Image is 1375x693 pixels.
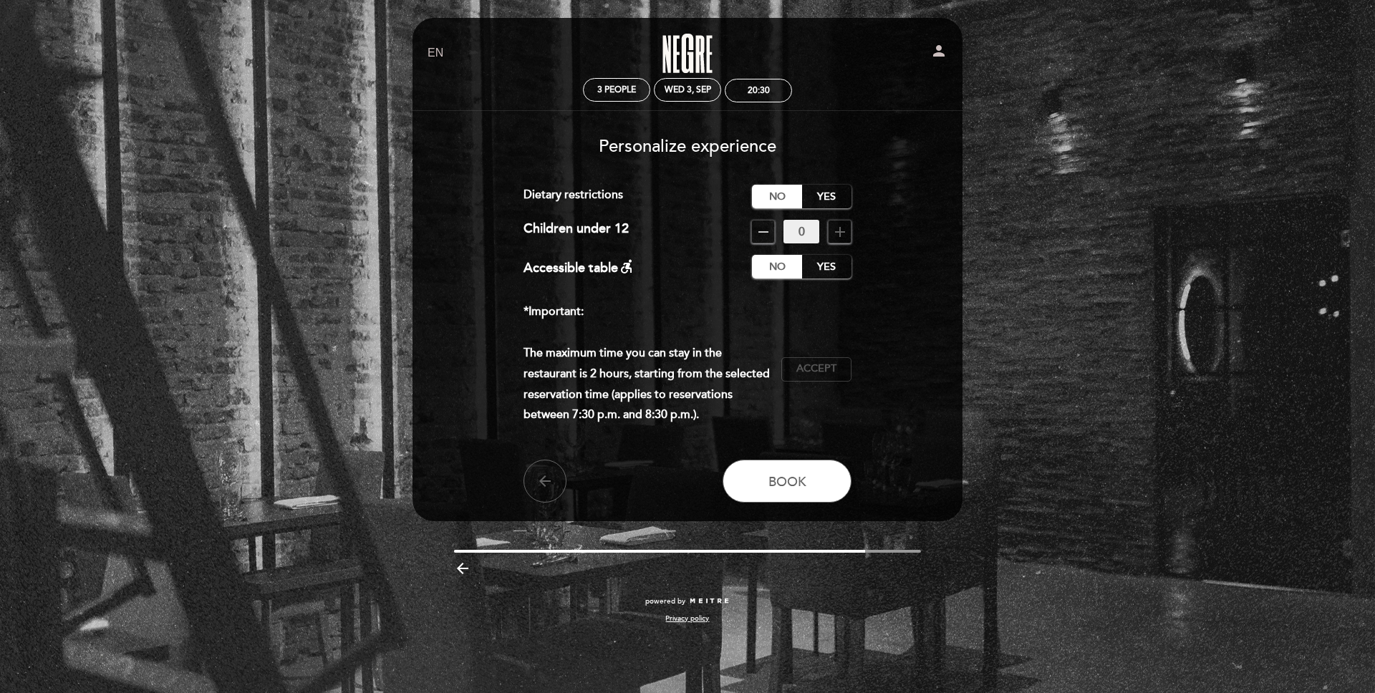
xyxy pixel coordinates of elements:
label: Yes [801,255,851,278]
strong: *Important: [524,304,584,319]
button: arrow_back [524,460,566,503]
span: Personalize experience [599,136,776,157]
i: add [831,223,849,241]
img: MEITRE [689,598,730,605]
i: person [930,42,947,59]
div: Dietary restrictions [524,185,753,208]
button: Accept [781,357,851,382]
i: arrow_backward [454,560,471,577]
a: powered by [645,596,730,606]
span: 3 people [597,84,636,95]
span: powered by [645,596,685,606]
div: 20:30 [748,85,770,96]
i: remove [755,223,772,241]
span: Book [768,473,806,489]
a: Privacy policy [665,614,709,624]
a: Negre Restaurante [598,34,777,73]
button: Book [723,460,851,503]
span: Accept [796,362,836,377]
i: accessible_forward [618,258,635,275]
div: Children under 12 [524,220,629,243]
label: No [752,255,802,278]
div: Wed 3, Sep [665,84,711,95]
label: No [752,185,802,208]
p: The maximum time you can stay in the restaurant is 2 hours, starting from the selected reservatio... [524,301,771,425]
button: person [930,42,947,64]
i: arrow_back [536,472,554,490]
div: Accessible table [524,255,635,278]
label: Yes [801,185,851,208]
